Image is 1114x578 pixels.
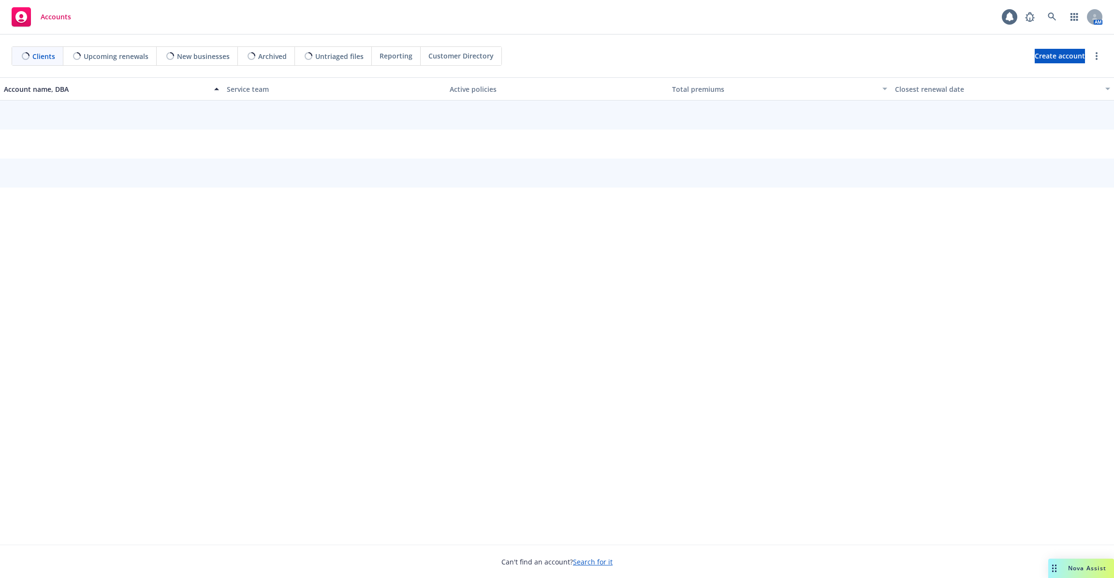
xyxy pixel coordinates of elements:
[895,84,1099,94] div: Closest renewal date
[450,84,665,94] div: Active policies
[315,51,364,61] span: Untriaged files
[8,3,75,30] a: Accounts
[672,84,877,94] div: Total premiums
[4,84,208,94] div: Account name, DBA
[1020,7,1040,27] a: Report a Bug
[223,77,446,101] button: Service team
[227,84,442,94] div: Service team
[84,51,148,61] span: Upcoming renewals
[258,51,287,61] span: Archived
[1035,47,1085,65] span: Create account
[1091,50,1102,62] a: more
[1048,559,1114,578] button: Nova Assist
[1068,564,1106,572] span: Nova Assist
[1048,559,1060,578] div: Drag to move
[668,77,891,101] button: Total premiums
[32,51,55,61] span: Clients
[1042,7,1062,27] a: Search
[446,77,669,101] button: Active policies
[177,51,230,61] span: New businesses
[1035,49,1085,63] a: Create account
[891,77,1114,101] button: Closest renewal date
[501,557,613,567] span: Can't find an account?
[380,51,412,61] span: Reporting
[573,557,613,566] a: Search for it
[41,13,71,21] span: Accounts
[428,51,494,61] span: Customer Directory
[1065,7,1084,27] a: Switch app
